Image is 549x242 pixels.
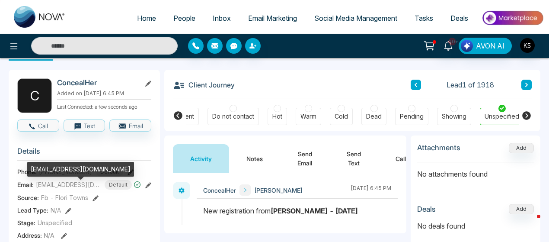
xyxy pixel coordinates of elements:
span: Add [509,144,534,151]
img: User Avatar [520,38,535,53]
a: Social Media Management [306,10,406,26]
a: Inbox [204,10,239,26]
a: People [165,10,204,26]
span: AVON AI [476,41,504,51]
h3: Client Journey [173,78,235,91]
span: Lead 1 of 1918 [447,80,494,90]
button: Text [64,119,105,132]
span: Stage: [17,218,35,227]
span: Phone: [17,167,37,176]
button: Send Text [329,144,378,173]
span: Unspecified [38,218,72,227]
button: Call [17,119,59,132]
span: Tasks [415,14,433,23]
button: Send Email [280,144,329,173]
button: Activity [173,144,229,173]
span: Email: [17,180,34,189]
button: Notes [229,144,280,173]
span: People [173,14,195,23]
button: Email [109,119,151,132]
span: Inbox [213,14,231,23]
a: Deals [442,10,477,26]
div: Warm [300,112,316,121]
a: Home [128,10,165,26]
a: 10+ [438,38,459,53]
span: Source: [17,193,39,202]
p: No attachments found [417,162,534,179]
h3: Deals [417,205,436,213]
span: Lead Type: [17,206,48,215]
span: Email Marketing [248,14,297,23]
span: Deals [450,14,468,23]
span: 10+ [448,38,456,45]
div: Showing [442,112,466,121]
div: Pending [400,112,424,121]
span: [PERSON_NAME] [254,186,303,195]
iframe: Intercom live chat [520,213,540,233]
button: AVON AI [459,38,512,54]
img: Nova CRM Logo [14,6,66,28]
p: Added on [DATE] 6:45 PM [57,90,151,97]
a: Tasks [406,10,442,26]
button: Add [509,204,534,214]
img: Lead Flow [461,40,473,52]
span: Social Media Management [314,14,397,23]
h2: ConcealHer [57,78,137,87]
div: Do not contact [212,112,254,121]
span: [EMAIL_ADDRESS][DOMAIN_NAME] [36,180,101,189]
p: Last Connected: a few seconds ago [57,101,151,111]
span: Home [137,14,156,23]
span: Address: [17,231,54,240]
h3: Attachments [417,143,460,152]
button: Call [378,144,423,173]
a: Email Marketing [239,10,306,26]
h3: Details [17,147,151,160]
span: ConcealHer [203,186,236,195]
button: Add [509,143,534,153]
div: Hot [272,112,282,121]
span: Default [105,180,132,190]
div: Cold [335,112,348,121]
p: No deals found [417,221,534,231]
img: Market-place.gif [481,8,544,28]
div: C [17,78,52,113]
div: [EMAIL_ADDRESS][DOMAIN_NAME] [27,162,134,177]
span: Fb - Flori Towns [41,193,88,202]
span: N/A [44,232,54,239]
div: Dead [366,112,382,121]
div: Unspecified [485,112,519,121]
span: N/A [51,206,61,215]
div: [DATE] 6:45 PM [351,184,391,196]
